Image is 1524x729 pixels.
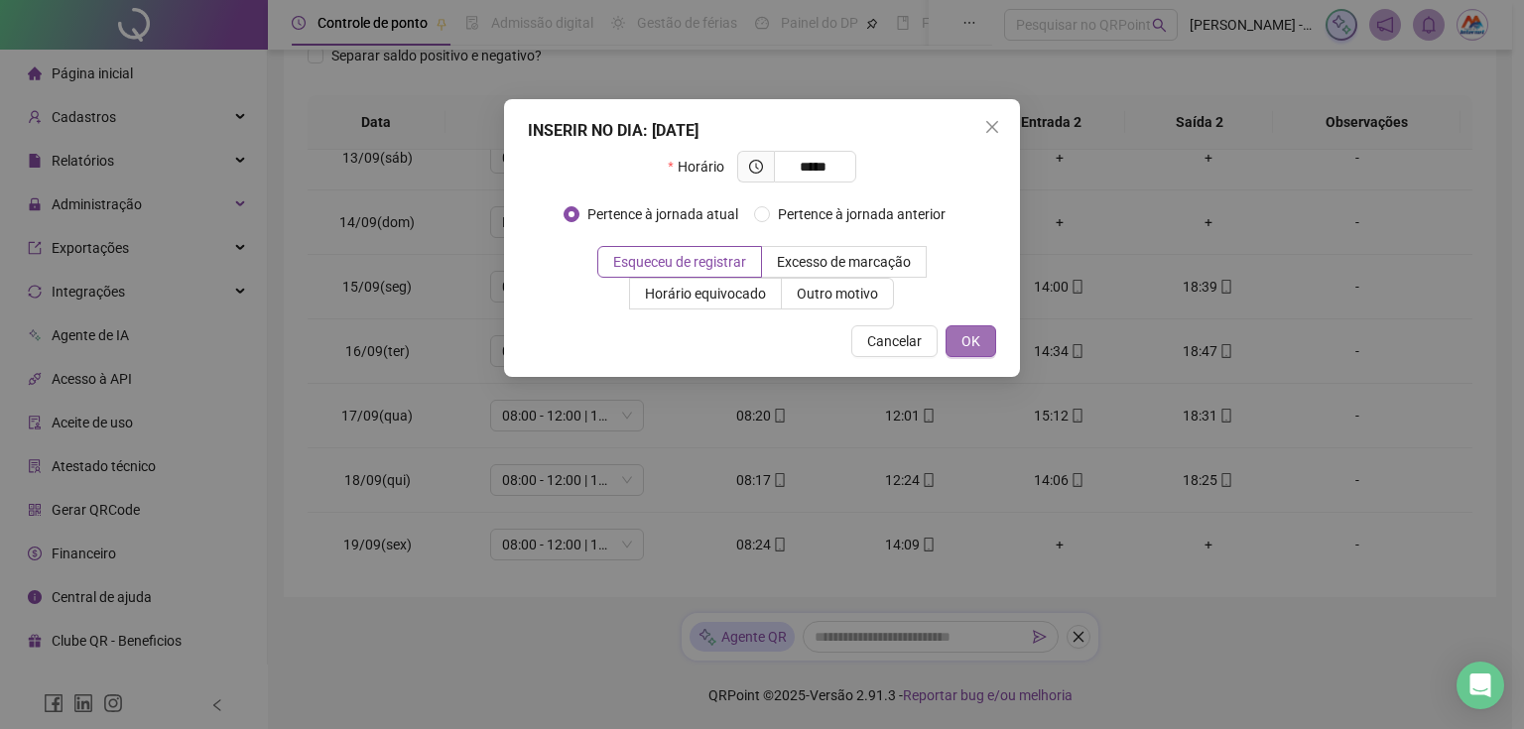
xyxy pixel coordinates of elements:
span: Cancelar [867,330,922,352]
label: Horário [668,151,736,182]
span: Esqueceu de registrar [613,254,746,270]
button: Cancelar [851,325,938,357]
span: clock-circle [749,160,763,174]
div: INSERIR NO DIA : [DATE] [528,119,996,143]
span: OK [961,330,980,352]
span: Pertence à jornada anterior [770,203,953,225]
span: Pertence à jornada atual [579,203,746,225]
button: Close [976,111,1008,143]
div: Open Intercom Messenger [1457,662,1504,709]
span: Excesso de marcação [777,254,911,270]
span: Outro motivo [797,286,878,302]
span: Horário equivocado [645,286,766,302]
button: OK [946,325,996,357]
span: close [984,119,1000,135]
